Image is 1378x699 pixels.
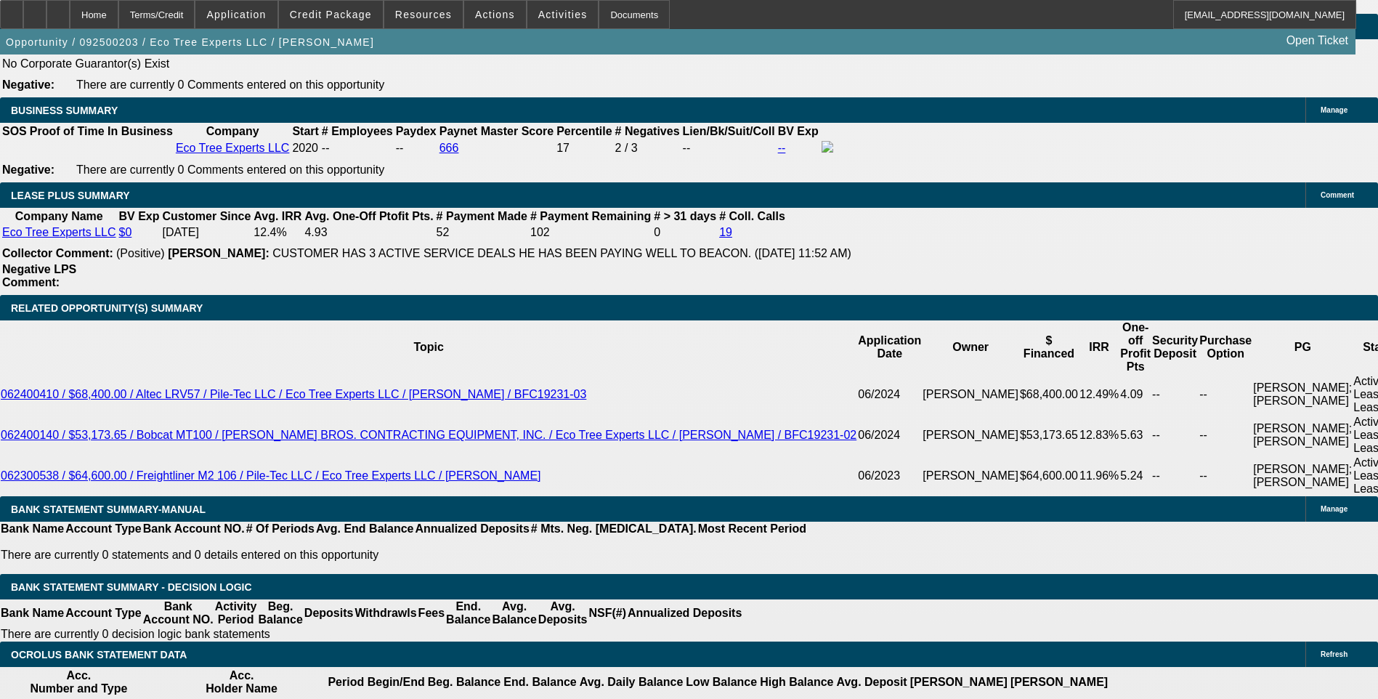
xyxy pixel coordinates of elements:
b: Paynet Master Score [439,125,554,137]
th: PG [1252,320,1353,374]
th: End. Balance [503,668,577,696]
td: 52 [436,225,528,240]
b: # Employees [322,125,393,137]
td: -- [395,140,437,156]
td: $53,173.65 [1019,415,1079,456]
th: Beg. Balance [427,668,501,696]
button: Actions [464,1,526,28]
td: 102 [530,225,652,240]
th: Deposits [304,599,354,627]
button: Application [195,1,277,28]
img: facebook-icon.png [822,141,833,153]
a: $0 [119,226,132,238]
b: [PERSON_NAME]: [168,247,269,259]
td: 5.63 [1119,415,1151,456]
td: [PERSON_NAME] [922,374,1019,415]
div: 2 / 3 [615,142,680,155]
b: # Payment Made [437,210,527,222]
b: # Coll. Calls [719,210,785,222]
th: Bank Account NO. [142,522,246,536]
td: -- [1199,415,1252,456]
th: IRR [1079,320,1119,374]
th: High Balance [759,668,834,696]
th: Security Deposit [1151,320,1199,374]
td: 11.96% [1079,456,1119,496]
th: Acc. Number and Type [1,668,156,696]
span: Opportunity / 092500203 / Eco Tree Experts LLC / [PERSON_NAME] [6,36,374,48]
th: Avg. End Balance [315,522,415,536]
th: Purchase Option [1199,320,1252,374]
a: Eco Tree Experts LLC [176,142,290,154]
td: [PERSON_NAME]; [PERSON_NAME] [1252,415,1353,456]
th: Avg. Balance [491,599,537,627]
th: Activity Period [214,599,258,627]
th: Avg. Daily Balance [579,668,684,696]
span: There are currently 0 Comments entered on this opportunity [76,163,384,176]
span: Comment [1321,191,1354,199]
th: [PERSON_NAME] [909,668,1008,696]
a: 062400140 / $53,173.65 / Bobcat MT100 / [PERSON_NAME] BROS. CONTRACTING EQUIPMENT, INC. / Eco Tre... [1,429,856,441]
td: -- [1151,415,1199,456]
th: # Mts. Neg. [MEDICAL_DATA]. [530,522,697,536]
span: BANK STATEMENT SUMMARY-MANUAL [11,504,206,515]
p: There are currently 0 statements and 0 details entered on this opportunity [1,549,806,562]
a: 666 [439,142,459,154]
b: Negative: [2,163,54,176]
td: 12.4% [253,225,302,240]
a: 062400410 / $68,400.00 / Altec LRV57 / Pile-Tec LLC / Eco Tree Experts LLC / [PERSON_NAME] / BFC1... [1,388,586,400]
b: Negative LPS Comment: [2,263,76,288]
td: -- [1151,374,1199,415]
b: # > 31 days [654,210,716,222]
th: # Of Periods [246,522,315,536]
a: Eco Tree Experts LLC [2,226,116,238]
th: Low Balance [685,668,758,696]
th: Most Recent Period [697,522,807,536]
span: CUSTOMER HAS 3 ACTIVE SERVICE DEALS HE HAS BEEN PAYING WELL TO BEACON. ([DATE] 11:52 AM) [272,247,851,259]
b: Collector Comment: [2,247,113,259]
b: Company Name [15,210,103,222]
b: BV Exp [778,125,819,137]
th: Account Type [65,522,142,536]
span: (Positive) [116,247,165,259]
span: Manage [1321,505,1347,513]
th: Owner [922,320,1019,374]
td: [PERSON_NAME]; [PERSON_NAME] [1252,456,1353,496]
th: Avg. Deposit [836,668,908,696]
b: Paydex [396,125,437,137]
td: [PERSON_NAME] [922,456,1019,496]
b: Customer Since [163,210,251,222]
td: 0 [653,225,717,240]
td: -- [1199,456,1252,496]
span: Credit Package [290,9,372,20]
span: BUSINESS SUMMARY [11,105,118,116]
td: [PERSON_NAME]; [PERSON_NAME] [1252,374,1353,415]
b: Start [292,125,318,137]
span: Resources [395,9,452,20]
span: Bank Statement Summary - Decision Logic [11,581,252,593]
div: 17 [556,142,612,155]
b: Avg. One-Off Ptofit Pts. [304,210,433,222]
button: Credit Package [279,1,383,28]
span: Activities [538,9,588,20]
th: SOS [1,124,28,139]
td: No Corporate Guarantor(s) Exist [1,57,795,71]
a: 19 [719,226,732,238]
td: $68,400.00 [1019,374,1079,415]
b: Percentile [556,125,612,137]
th: Acc. Holder Name [158,668,326,696]
button: Activities [527,1,599,28]
span: Application [206,9,266,20]
b: # Negatives [615,125,680,137]
span: Manage [1321,106,1347,114]
td: 06/2024 [857,374,922,415]
b: Negative: [2,78,54,91]
th: [PERSON_NAME] [1010,668,1109,696]
b: # Payment Remaining [530,210,651,222]
b: Lien/Bk/Suit/Coll [683,125,775,137]
td: 2020 [291,140,319,156]
th: Application Date [857,320,922,374]
td: 4.09 [1119,374,1151,415]
th: Withdrawls [354,599,417,627]
td: 06/2023 [857,456,922,496]
th: End. Balance [445,599,491,627]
